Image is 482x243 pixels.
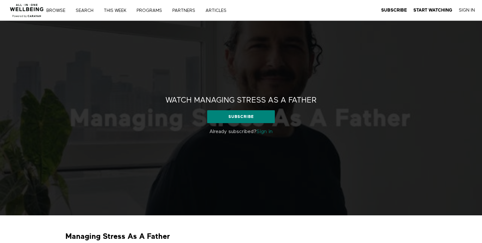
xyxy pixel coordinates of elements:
[413,8,452,13] strong: Start Watching
[459,7,475,13] a: Sign In
[203,8,233,13] a: ARTICLES
[73,8,100,13] a: Search
[207,110,275,123] a: Subscribe
[166,95,317,105] h2: Watch Managing Stress As A Father
[256,129,273,134] a: Sign in
[101,8,133,13] a: THIS WEEK
[381,8,407,13] strong: Subscribe
[413,7,452,13] a: Start Watching
[134,8,169,13] a: PROGRAMS
[381,7,407,13] a: Subscribe
[170,8,202,13] a: PARTNERS
[65,231,170,241] strong: Managing Stress As A Father
[51,7,240,14] nav: Primary
[170,128,312,136] p: Already subscribed?
[44,8,72,13] a: Browse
